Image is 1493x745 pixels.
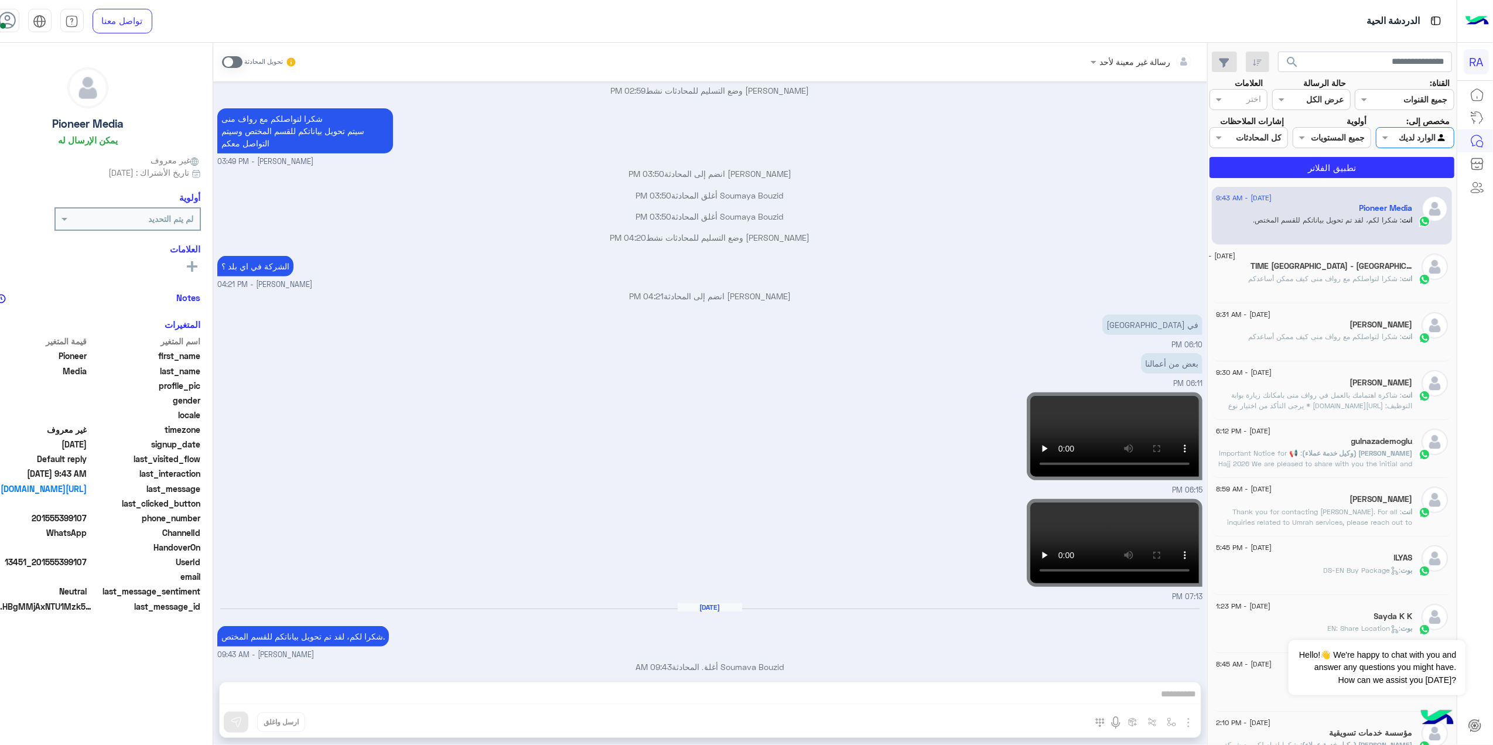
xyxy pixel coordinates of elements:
[89,394,201,406] span: gender
[1419,449,1430,460] img: WhatsApp
[1402,332,1413,341] span: انت
[89,380,201,392] span: profile_pic
[1419,332,1430,344] img: WhatsApp
[217,661,1202,673] p: Soumaya Bouzid أغلق المحادثة
[1229,391,1413,421] span: شاكرة اهتمامك بالعمل في رواف منى بامكانك زيارة بوابة التوظيف: https://haj.rawafmina.sa/jobs * يرج...
[1324,566,1401,575] span: : DS-EN Buy Package
[89,512,201,524] span: phone_number
[1172,486,1202,494] span: 06:15 PM
[1419,274,1430,285] img: WhatsApp
[89,350,201,362] span: first_name
[52,117,124,131] h5: Pioneer Media
[60,9,84,33] a: tab
[217,210,1202,223] p: Soumaya Bouzid أغلق المحادثة
[217,156,313,168] span: [PERSON_NAME] - 03:49 PM
[628,169,664,179] span: 03:50 PM
[217,626,389,647] p: 9/9/2025, 9:43 AM
[1228,507,1413,537] span: Thank you for contacting Rawaf Mina. For all inquiries related to Umrah services, please reach ou...
[1217,717,1271,728] span: [DATE] - 2:10 PM
[1171,340,1202,349] span: 06:10 PM
[217,290,1202,302] p: [PERSON_NAME] انضم إلى المحادثة
[610,233,647,242] span: 04:20 PM
[636,662,672,672] span: 09:43 AM
[217,108,393,153] p: 8/9/2025, 3:49 PM
[217,650,314,661] span: [PERSON_NAME] - 09:43 AM
[1181,251,1236,261] span: [DATE] - 9:31 AM
[89,570,201,583] span: email
[1422,429,1448,455] img: defaultAdmin.png
[217,256,293,276] p: 8/9/2025, 4:21 PM
[1220,115,1284,127] label: إشارات الملاحظات
[1303,77,1346,89] label: حالة الرسالة
[1289,640,1465,695] span: Hello!👋 We're happy to chat with you and answer any questions you might have. How can we assist y...
[1217,309,1271,320] span: [DATE] - 9:31 AM
[257,712,305,732] button: ارسل واغلق
[1422,312,1448,339] img: defaultAdmin.png
[89,541,201,553] span: HandoverOn
[1419,507,1430,518] img: WhatsApp
[89,453,201,465] span: last_visited_flow
[1246,93,1263,108] div: اختر
[1419,565,1430,577] img: WhatsApp
[1422,196,1448,222] img: defaultAdmin.png
[1217,193,1272,203] span: [DATE] - 9:43 AM
[165,319,201,330] h6: المتغيرات
[1173,379,1202,388] span: 06:11 PM
[89,409,201,421] span: locale
[1359,203,1413,213] h5: Pioneer Media
[217,84,1202,97] p: [PERSON_NAME] وضع التسليم للمحادثات نشط
[1351,436,1413,446] h5: gulnazademoglu
[1419,216,1430,227] img: WhatsApp
[1347,115,1367,127] label: أولوية
[1303,449,1413,457] span: [PERSON_NAME] (وكيل خدمة عملاء)
[95,600,201,613] span: last_message_id
[89,527,201,539] span: ChannelId
[1278,52,1307,77] button: search
[151,154,201,166] span: غير معروف
[1465,9,1489,33] img: Logo
[1419,390,1430,402] img: WhatsApp
[1422,487,1448,513] img: defaultAdmin.png
[1235,77,1263,89] label: العلامات
[108,166,189,179] span: تاريخ الأشتراك : [DATE]
[1464,49,1489,74] div: RA
[1253,216,1402,224] span: شكرا لكم، لقد تم تحويل بياناتكم للقسم المختص.
[58,135,118,145] h6: يمكن الإرسال له
[636,211,672,221] span: 03:50 PM
[1422,370,1448,397] img: defaultAdmin.png
[93,9,152,33] a: تواصل معنا
[1394,553,1413,563] h5: ILYAS
[1430,77,1450,89] label: القناة:
[1374,611,1413,621] h5: Sayda K K
[678,603,742,611] h6: [DATE]
[1402,274,1413,283] span: انت
[1350,320,1413,330] h5: Joe
[89,585,201,597] span: last_message_sentiment
[89,423,201,436] span: timezone
[1350,378,1413,388] h5: Ismail Saber
[1402,216,1413,224] span: انت
[1249,332,1402,341] span: شكرا لتواصلكم مع رواف منى كيف ممكن أساعدكم
[217,168,1202,180] p: [PERSON_NAME] انضم إلى المحادثة
[177,292,201,303] h6: Notes
[1141,353,1202,374] p: 8/9/2025, 6:11 PM
[1402,507,1413,516] span: انت
[89,365,201,377] span: last_name
[1402,391,1413,399] span: انت
[1251,261,1413,271] h5: TIME Ruba Hotel - Makkah فندق تايم ربا
[89,438,201,450] span: signup_date
[611,86,646,95] span: 02:59 PM
[65,15,78,28] img: tab
[1285,55,1299,69] span: search
[1172,592,1202,601] span: 07:13 PM
[1429,13,1443,28] img: tab
[89,467,201,480] span: last_interaction
[1249,274,1402,283] span: شكرا لتواصلكم مع رواف منى كيف ممكن أساعدكم
[1217,484,1272,494] span: [DATE] - 8:59 AM
[1406,115,1450,127] label: مخصص إلى:
[1217,367,1272,378] span: [DATE] - 9:30 AM
[1422,545,1448,572] img: defaultAdmin.png
[217,279,312,291] span: [PERSON_NAME] - 04:21 PM
[1102,315,1202,335] p: 8/9/2025, 6:10 PM
[180,192,201,203] h6: أولوية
